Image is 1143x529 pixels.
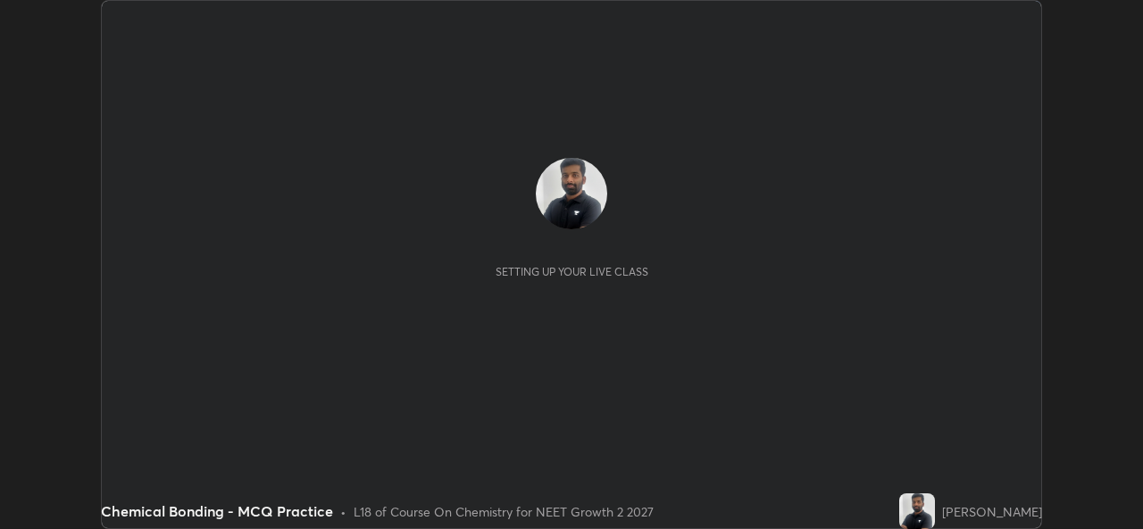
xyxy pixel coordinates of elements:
div: L18 of Course On Chemistry for NEET Growth 2 2027 [354,502,654,521]
img: 24d67036607d45f1b5261c940733aadb.jpg [536,158,607,229]
div: Setting up your live class [496,265,648,278]
div: • [340,502,346,521]
img: 24d67036607d45f1b5261c940733aadb.jpg [899,493,935,529]
div: Chemical Bonding - MCQ Practice [101,500,333,522]
div: [PERSON_NAME] [942,502,1042,521]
